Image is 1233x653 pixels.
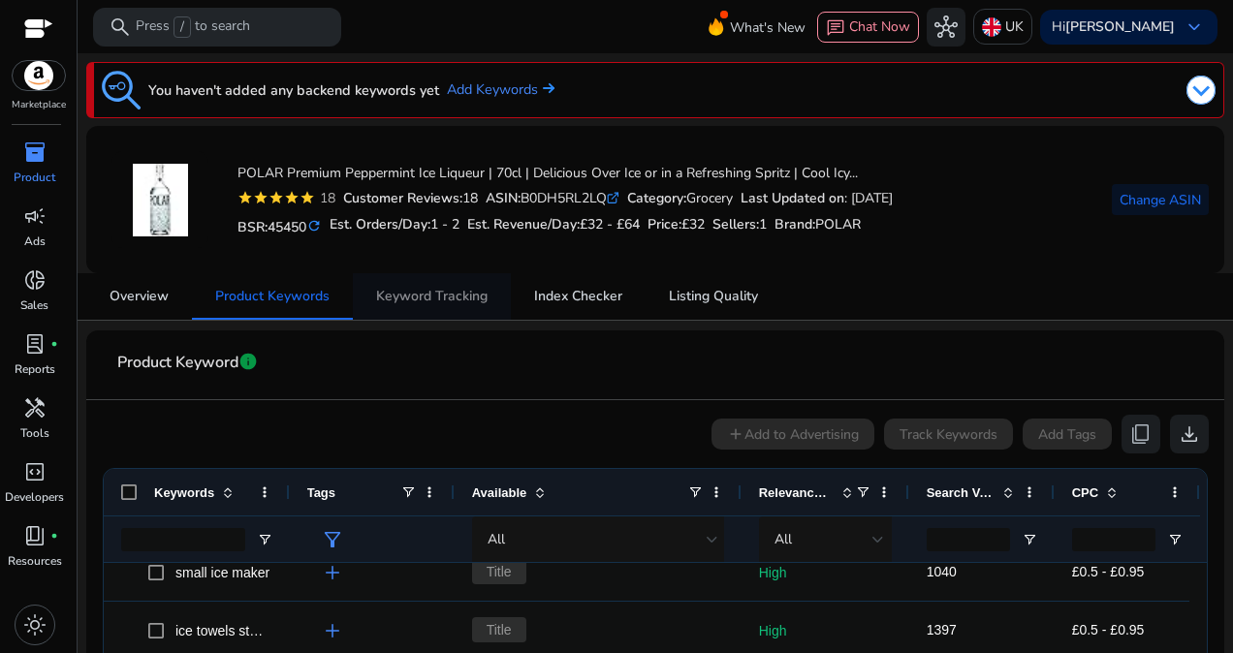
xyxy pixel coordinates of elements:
span: small ice maker [175,565,269,580]
span: Search Volume [927,485,995,500]
span: ice towels stay cool [175,623,293,638]
img: arrow-right.svg [538,82,554,94]
h5: Sellers: [712,217,767,233]
mat-icon: star [269,190,284,205]
span: POLAR [815,215,861,233]
button: Open Filter Menu [1022,532,1037,547]
img: 41Vi4QnmRcL._AC_SR38,50_.jpg [124,164,197,236]
span: 1040 [927,564,957,579]
div: 18 [315,188,335,208]
input: Keywords Filter Input [121,528,245,551]
span: Product Keywords [215,290,330,303]
h4: POLAR Premium Peppermint Ice Liqueur | 70cl | Delicious Over Ice or in a Refreshing Spritz | Cool... [237,166,893,182]
p: High [759,611,892,651]
div: 18 [343,188,478,208]
span: fiber_manual_record [50,532,58,540]
span: All [488,530,505,548]
span: filter_alt [321,528,344,551]
span: Keywords [154,485,214,500]
span: Keyword Tracking [376,290,488,303]
p: UK [1005,10,1024,44]
p: Reports [15,360,55,378]
span: 45450 [268,218,306,236]
button: chatChat Now [817,12,919,43]
img: uk.svg [982,17,1001,37]
input: Search Volume Filter Input [927,528,1010,551]
p: Press to search [136,16,250,38]
span: Relevance Score [759,485,834,500]
span: CPC [1072,485,1098,500]
span: add [321,561,344,584]
span: £32 [681,215,705,233]
span: lab_profile [23,332,47,356]
h5: Price: [648,217,705,233]
span: hub [934,16,958,39]
p: Product [14,169,55,186]
span: Title [472,617,526,642]
img: keyword-tracking.svg [102,71,141,109]
span: fiber_manual_record [50,340,58,348]
span: £0.5 - £0.95 [1072,564,1145,579]
p: Tools [20,424,49,442]
mat-icon: star [253,190,269,205]
img: amazon.svg [13,61,65,90]
span: Change ASIN [1120,190,1201,210]
p: Sales [20,296,48,314]
button: Open Filter Menu [257,532,272,547]
button: Change ASIN [1112,184,1209,215]
h5: BSR: [237,215,322,236]
span: £32 - £64 [580,215,640,233]
span: What's New [730,11,806,45]
p: Hi [1052,20,1175,34]
span: search [109,16,132,39]
span: add [321,619,344,642]
b: Customer Reviews: [343,189,462,207]
h3: You haven't added any backend keywords yet [148,78,439,102]
p: Marketplace [12,98,66,112]
span: Product Keyword [117,346,238,380]
p: High [759,553,892,593]
h5: : [775,217,861,233]
span: inventory_2 [23,140,47,164]
span: campaign [23,204,47,228]
h5: Est. Orders/Day: [330,217,459,233]
span: code_blocks [23,460,47,483]
b: ASIN: [486,189,521,207]
span: donut_small [23,268,47,292]
p: Resources [8,552,62,570]
mat-icon: star [284,190,300,205]
span: light_mode [23,613,47,637]
span: info [238,352,258,371]
span: download [1178,422,1201,446]
a: Add Keywords [447,79,554,101]
mat-icon: star [300,190,315,205]
span: Available [472,485,527,500]
span: Index Checker [534,290,622,303]
div: : [DATE] [741,188,893,208]
mat-icon: refresh [306,217,322,235]
b: [PERSON_NAME] [1065,17,1175,36]
mat-icon: star [237,190,253,205]
span: 1 [759,215,767,233]
span: keyboard_arrow_down [1183,16,1206,39]
p: Developers [5,488,64,506]
b: Last Updated on [741,189,844,207]
div: B0DH5RL2LQ [486,188,619,208]
span: All [775,530,792,548]
span: 1 - 2 [430,215,459,233]
span: handyman [23,396,47,420]
img: dropdown-arrow.svg [1186,76,1216,105]
span: Listing Quality [669,290,758,303]
h5: Est. Revenue/Day: [467,217,640,233]
span: Chat Now [849,17,910,36]
button: download [1170,415,1209,453]
div: Grocery [627,188,733,208]
span: Brand [775,215,812,233]
span: chat [826,18,845,38]
input: CPC Filter Input [1072,528,1155,551]
span: book_4 [23,524,47,547]
span: Overview [110,290,169,303]
span: Tags [307,485,335,500]
span: Title [472,559,526,584]
p: Ads [24,233,46,250]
